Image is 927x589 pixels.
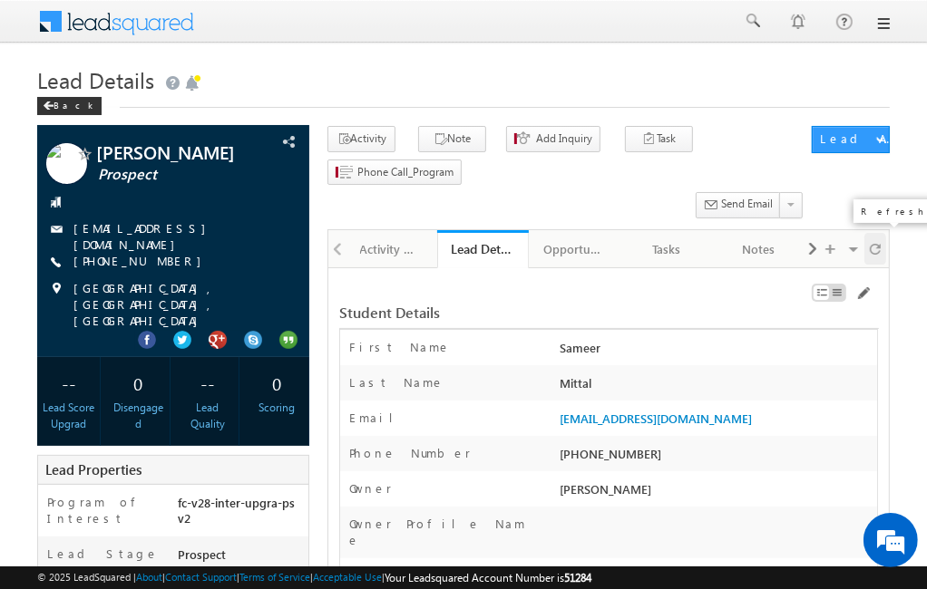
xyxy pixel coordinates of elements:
[31,95,76,119] img: d_60004797649_company_0_60004797649
[636,238,697,260] div: Tasks
[349,445,471,461] label: Phone Number
[73,253,210,271] span: [PHONE_NUMBER]
[346,230,437,268] a: Activity History
[536,130,592,147] span: Add Inquiry
[360,238,421,260] div: Activity History
[437,230,529,268] a: Lead Details
[250,400,304,416] div: Scoring
[543,238,604,260] div: Opportunities
[37,65,154,94] span: Lead Details
[349,480,392,497] label: Owner
[96,143,261,161] span: [PERSON_NAME]
[349,339,451,355] label: First Name
[73,220,215,252] a: [EMAIL_ADDRESS][DOMAIN_NAME]
[339,304,695,321] div: Student Details
[529,230,620,266] li: Opportunities
[625,126,693,152] button: Task
[327,126,395,152] button: Activity
[418,126,486,152] button: Note
[812,126,890,153] button: Lead Actions
[385,571,591,584] span: Your Leadsquared Account Number is
[24,168,331,444] textarea: Type your message and hit 'Enter'
[239,571,310,583] a: Terms of Service
[47,546,159,562] label: Lead Stage
[349,516,534,548] label: Owner Profile Name
[621,230,713,268] a: Tasks
[506,126,600,152] button: Add Inquiry
[713,230,805,268] a: Notes
[327,159,462,186] button: Phone Call_Program
[555,339,877,364] div: Sameer
[165,571,237,583] a: Contact Support
[529,230,620,268] a: Opportunities
[37,96,111,111] a: Back
[357,164,454,180] span: Phone Call_Program
[94,95,305,119] div: Chat with us now
[696,192,781,218] button: Send Email
[112,366,165,400] div: 0
[173,546,308,571] div: Prospect
[346,230,437,266] li: Activity History
[560,481,651,497] span: [PERSON_NAME]
[98,166,263,184] span: Prospect
[37,569,591,586] span: © 2025 LeadSquared | | | | |
[37,97,102,115] div: Back
[42,366,95,400] div: --
[45,460,141,478] span: Lead Properties
[112,400,165,432] div: Disengaged
[313,571,382,583] a: Acceptable Use
[820,130,897,147] div: Lead Actions
[721,196,773,212] span: Send Email
[560,410,752,426] a: [EMAIL_ADDRESS][DOMAIN_NAME]
[42,400,95,432] div: Lead Score Upgrad
[47,494,161,526] label: Program of Interest
[555,374,877,400] div: Mittal
[727,238,788,260] div: Notes
[173,494,308,535] div: fc-v28-inter-upgra-psv2
[46,143,87,190] img: Profile photo
[564,571,591,584] span: 51284
[555,445,877,470] div: [PHONE_NUMBER]
[451,240,515,257] div: Lead Details
[247,459,329,483] em: Start Chat
[250,366,304,400] div: 0
[181,400,234,432] div: Lead Quality
[73,280,289,329] span: [GEOGRAPHIC_DATA], [GEOGRAPHIC_DATA], [GEOGRAPHIC_DATA]
[181,366,234,400] div: --
[136,571,162,583] a: About
[349,410,407,426] label: Email
[437,230,529,266] li: Lead Details
[298,9,341,53] div: Minimize live chat window
[349,374,444,391] label: Last Name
